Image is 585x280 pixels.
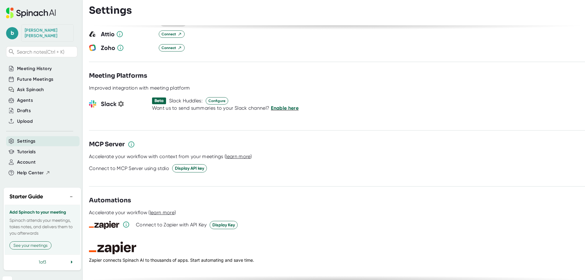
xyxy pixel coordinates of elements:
[89,85,190,91] div: Improved integration with meeting platform
[17,169,44,176] span: Help Center
[161,31,182,37] span: Connect
[169,98,203,104] div: Slack Huddles:
[89,71,147,80] h3: Meeting Platforms
[9,217,75,236] p: Spinach attends your meetings, takes notes, and delivers them to you afterwards
[89,196,131,205] h3: Automations
[17,97,33,104] button: Agents
[25,28,70,38] div: Brooke Benton
[89,44,96,51] img: 1I1G5n7jxf+A3Uo+NKs5bAAAAAElFTkSuQmCC
[159,30,185,38] button: Connect
[161,45,182,51] span: Connect
[172,164,207,172] button: Display API key
[159,44,185,51] button: Connect
[271,105,299,112] button: Enable here
[17,65,52,72] button: Meeting History
[17,138,36,145] button: Settings
[9,241,51,250] button: See your meetings
[17,148,36,155] button: Tutorials
[175,165,204,172] span: Display API key
[17,118,33,125] button: Upload
[17,76,53,83] button: Future Meetings
[17,86,44,93] button: Ask Spinach
[210,221,238,229] button: Display Key
[101,43,154,52] h3: Zoho
[101,30,154,39] h3: Attio
[136,222,207,228] div: Connect to Zapier with API Key
[208,98,225,104] span: Configure
[89,30,96,38] img: 5H9lqcfvy4PBuAAAAAElFTkSuQmCC
[150,210,175,215] span: learn more
[9,193,43,201] h2: Starter Guide
[6,27,18,39] span: b
[17,159,36,166] button: Account
[89,210,176,216] div: Accelerate your workflow ( )
[206,97,228,105] button: Configure
[154,98,164,104] div: Beta
[212,222,235,228] span: Display Key
[17,49,76,55] span: Search notes (Ctrl + K)
[9,210,75,215] h3: Add Spinach to your meeting
[67,192,75,201] button: −
[89,5,132,16] h3: Settings
[89,140,125,149] h3: MCP Server
[89,154,252,160] div: Accelerate your workflow with context from your meetings ( )
[271,105,299,111] span: Enable here
[17,107,31,114] button: Drafts
[39,260,46,264] span: 1 of 3
[17,169,50,176] button: Help Center
[101,99,147,108] h3: Slack
[89,165,169,172] div: Connect to MCP Server using stdio
[226,154,250,159] span: learn more
[152,105,271,112] div: Want us to send summaries to your Slack channel?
